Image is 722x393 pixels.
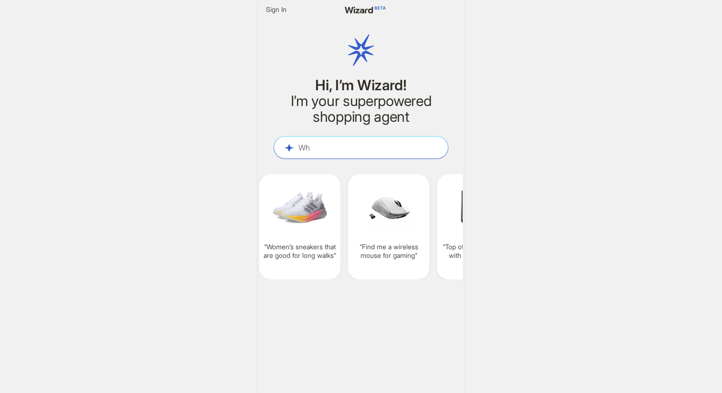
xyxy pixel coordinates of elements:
span: Sign In [266,5,287,14]
q: Find me a wireless mouse for gaming [352,243,425,260]
h1: Hi, I’m Wizard! [274,77,448,93]
div: Women’s sneakers that are good for long walks [259,174,340,279]
div: Find me a wireless mouse for gaming [348,174,429,279]
button: Sign In [262,4,290,15]
img: Find%20me%20a%20wireless%20mouse%20for%20gaming-715c5ba0.png [352,180,425,235]
q: Top of the line air fryer with large capacity [441,243,514,260]
div: Top of the line air fryer with large capacity [437,174,518,279]
img: Women's%20sneakers%20that%20are%20good%20for%20long%20walks-b9091598.png [263,180,337,235]
img: Top%20of%20the%20line%20air%20fryer%20with%20large%20capacity-d8b2d60f.png [441,180,514,235]
q: Women’s sneakers that are good for long walks [263,243,337,260]
h2: I’m your superpowered shopping agent [274,93,448,125]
